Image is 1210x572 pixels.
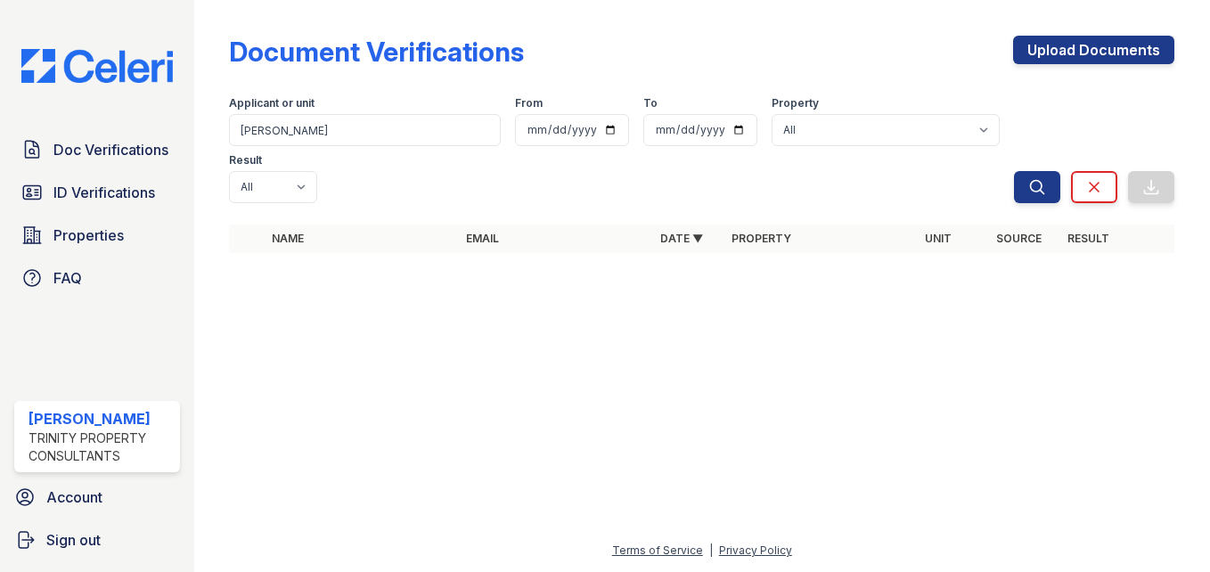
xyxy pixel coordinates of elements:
[660,232,703,245] a: Date ▼
[466,232,499,245] a: Email
[7,522,187,558] a: Sign out
[1013,36,1174,64] a: Upload Documents
[272,232,304,245] a: Name
[46,529,101,551] span: Sign out
[772,96,819,110] label: Property
[612,543,703,557] a: Terms of Service
[925,232,952,245] a: Unit
[1067,232,1109,245] a: Result
[29,429,173,465] div: Trinity Property Consultants
[46,486,102,508] span: Account
[7,479,187,515] a: Account
[643,96,658,110] label: To
[53,225,124,246] span: Properties
[732,232,791,245] a: Property
[709,543,713,557] div: |
[53,267,82,289] span: FAQ
[14,132,180,168] a: Doc Verifications
[53,139,168,160] span: Doc Verifications
[515,96,543,110] label: From
[229,153,262,168] label: Result
[14,260,180,296] a: FAQ
[29,408,173,429] div: [PERSON_NAME]
[229,114,501,146] input: Search by name, email, or unit number
[53,182,155,203] span: ID Verifications
[14,175,180,210] a: ID Verifications
[14,217,180,253] a: Properties
[229,96,315,110] label: Applicant or unit
[229,36,524,68] div: Document Verifications
[719,543,792,557] a: Privacy Policy
[7,49,187,83] img: CE_Logo_Blue-a8612792a0a2168367f1c8372b55b34899dd931a85d93a1a3d3e32e68fde9ad4.png
[996,232,1042,245] a: Source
